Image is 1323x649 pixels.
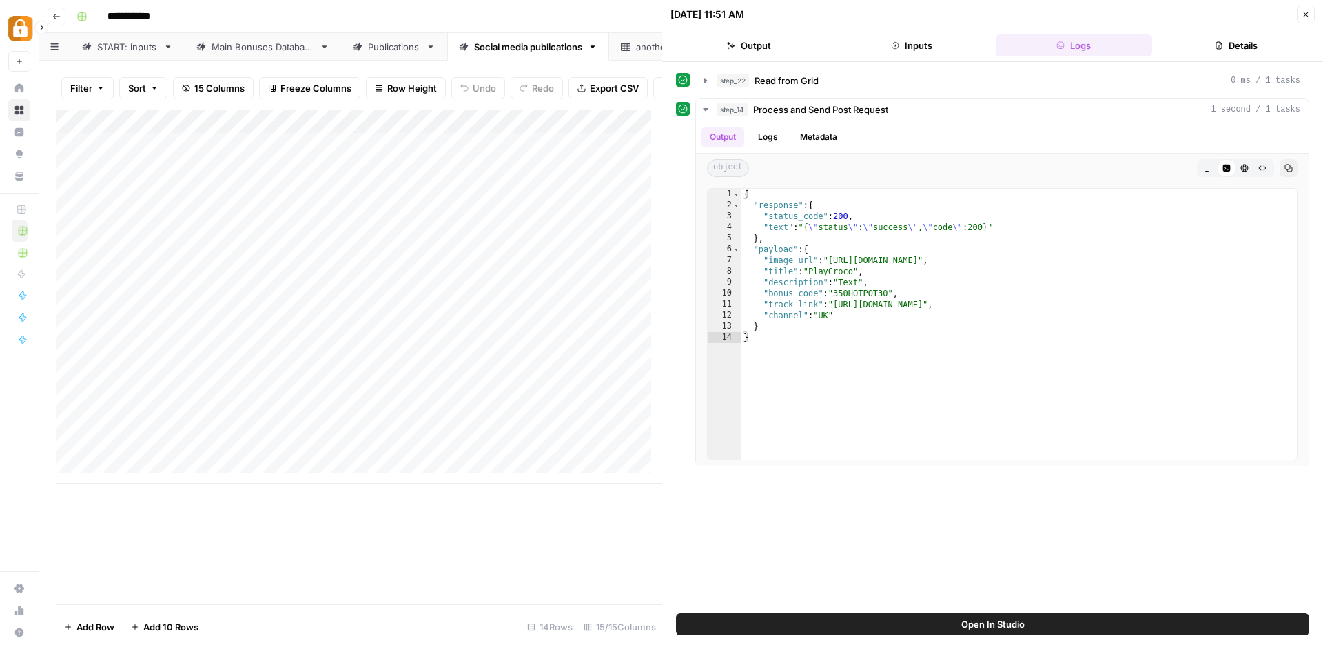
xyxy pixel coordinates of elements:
[609,33,799,61] a: another grid: extracted sources
[636,40,772,54] div: another grid: extracted sources
[708,244,741,255] div: 6
[708,200,741,211] div: 2
[8,77,30,99] a: Home
[341,33,447,61] a: Publications
[173,77,254,99] button: 15 Columns
[8,99,30,121] a: Browse
[8,11,30,45] button: Workspace: Adzz
[701,127,744,147] button: Output
[511,77,563,99] button: Redo
[696,121,1309,466] div: 1 second / 1 tasks
[123,616,207,638] button: Add 10 Rows
[717,74,749,87] span: step_22
[792,127,845,147] button: Metadata
[70,33,185,61] a: START: inputs
[696,70,1309,92] button: 0 ms / 1 tasks
[8,16,33,41] img: Adzz Logo
[696,99,1309,121] button: 1 second / 1 tasks
[708,288,741,299] div: 10
[568,77,648,99] button: Export CSV
[676,613,1309,635] button: Open In Studio
[755,74,819,87] span: Read from Grid
[708,255,741,266] div: 7
[753,103,888,116] span: Process and Send Post Request
[70,81,92,95] span: Filter
[473,81,496,95] span: Undo
[447,33,609,61] a: Social media publications
[578,616,661,638] div: 15/15 Columns
[76,620,114,634] span: Add Row
[750,127,786,147] button: Logs
[961,617,1025,631] span: Open In Studio
[119,77,167,99] button: Sort
[707,159,749,177] span: object
[732,189,740,200] span: Toggle code folding, rows 1 through 14
[185,33,341,61] a: Main Bonuses Database
[1231,74,1300,87] span: 0 ms / 1 tasks
[451,77,505,99] button: Undo
[670,8,744,21] div: [DATE] 11:51 AM
[590,81,639,95] span: Export CSV
[8,621,30,643] button: Help + Support
[8,121,30,143] a: Insights
[708,222,741,233] div: 4
[732,200,740,211] span: Toggle code folding, rows 2 through 5
[56,616,123,638] button: Add Row
[61,77,114,99] button: Filter
[670,34,828,56] button: Output
[194,81,245,95] span: 15 Columns
[280,81,351,95] span: Freeze Columns
[708,321,741,332] div: 13
[8,599,30,621] a: Usage
[708,211,741,222] div: 3
[708,233,741,244] div: 5
[732,244,740,255] span: Toggle code folding, rows 6 through 13
[532,81,554,95] span: Redo
[708,277,741,288] div: 9
[368,40,420,54] div: Publications
[366,77,446,99] button: Row Height
[212,40,314,54] div: Main Bonuses Database
[708,310,741,321] div: 12
[708,189,741,200] div: 1
[522,616,578,638] div: 14 Rows
[259,77,360,99] button: Freeze Columns
[708,332,741,343] div: 14
[128,81,146,95] span: Sort
[717,103,748,116] span: step_14
[387,81,437,95] span: Row Height
[708,266,741,277] div: 8
[833,34,990,56] button: Inputs
[1158,34,1315,56] button: Details
[474,40,582,54] div: Social media publications
[1211,103,1300,116] span: 1 second / 1 tasks
[708,299,741,310] div: 11
[143,620,198,634] span: Add 10 Rows
[97,40,158,54] div: START: inputs
[8,143,30,165] a: Opportunities
[8,577,30,599] a: Settings
[996,34,1153,56] button: Logs
[8,165,30,187] a: Your Data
